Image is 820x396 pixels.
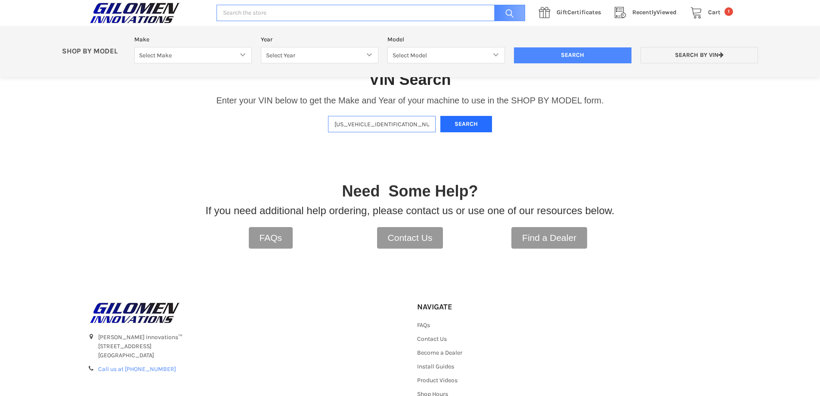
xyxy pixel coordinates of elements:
a: FAQs [249,227,293,249]
p: If you need additional help ordering, please contact us or use one of our resources below. [206,203,615,218]
p: Need Some Help? [342,180,478,203]
span: 1 [724,7,733,16]
label: Make [134,35,252,44]
a: GILOMEN INNOVATIONS [87,2,207,24]
input: Search [490,5,525,22]
p: SHOP BY MODEL [58,47,130,56]
a: Install Guides [417,363,454,370]
input: Search [514,47,631,64]
address: [PERSON_NAME] Innovations™ [STREET_ADDRESS] [GEOGRAPHIC_DATA] [98,333,403,360]
a: GiftCertificates [534,7,610,18]
span: Recently [632,9,656,16]
a: FAQs [417,321,430,329]
a: Find a Dealer [511,227,587,249]
span: Viewed [632,9,677,16]
button: Search [440,116,492,133]
a: Cart 1 [686,7,733,18]
a: GILOMEN INNOVATIONS [87,302,403,324]
img: GILOMEN INNOVATIONS [87,302,182,324]
p: Enter your VIN below to get the Make and Year of your machine to use in the SHOP BY MODEL form. [216,94,603,107]
label: Model [387,35,505,44]
img: GILOMEN INNOVATIONS [87,2,182,24]
a: RecentlyViewed [610,7,686,18]
a: Become a Dealer [417,349,462,356]
span: Cart [708,9,721,16]
h1: VIN Search [369,70,451,89]
a: Contact Us [417,335,447,343]
a: Contact Us [377,227,443,249]
a: Call us at [PHONE_NUMBER] [98,365,176,373]
input: Search the store [217,5,525,22]
a: Product Videos [417,377,458,384]
span: Certificates [557,9,601,16]
label: Year [261,35,378,44]
span: Gift [557,9,567,16]
a: Search by VIN [641,47,758,64]
input: Enter VIN of your machine [328,116,436,133]
h5: Navigate [417,302,513,312]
